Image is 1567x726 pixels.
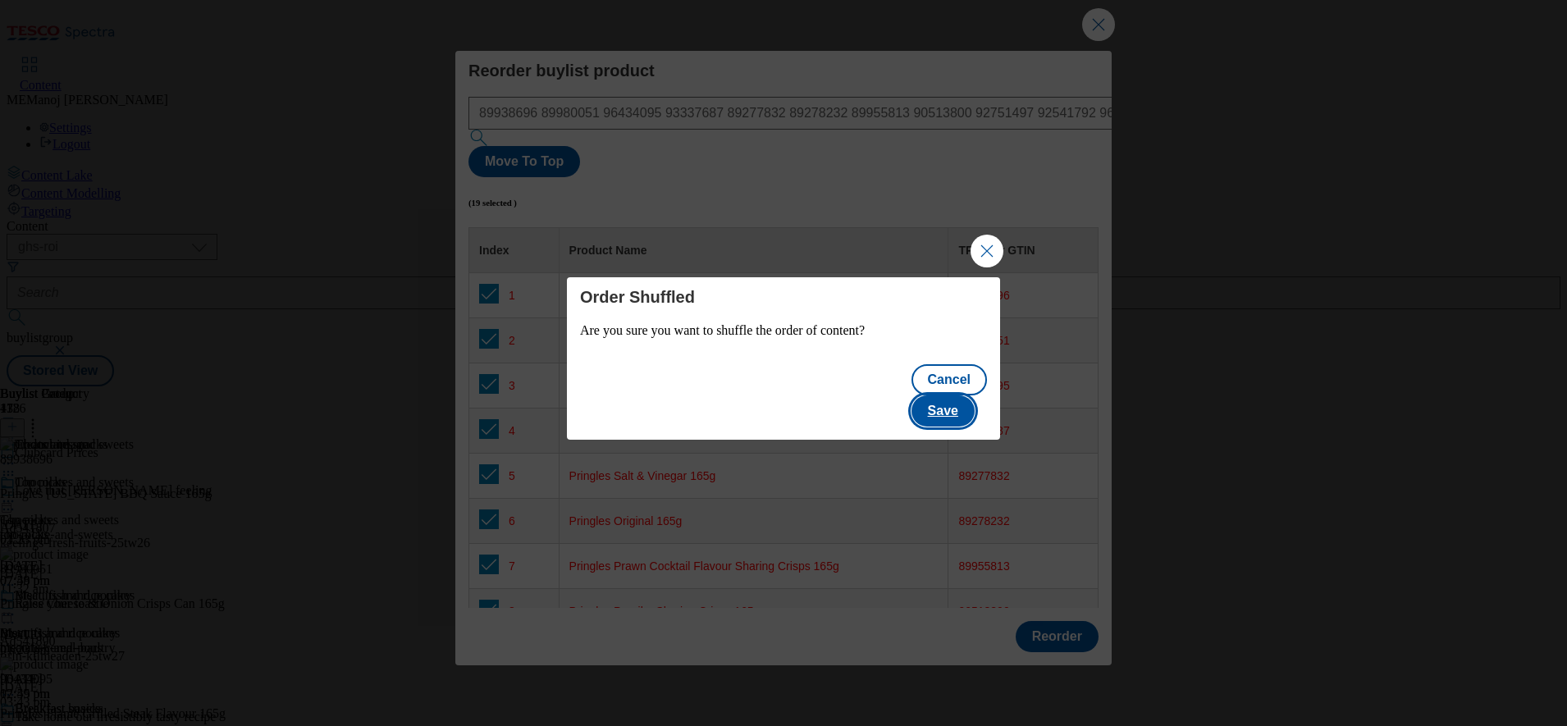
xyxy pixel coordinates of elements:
[567,277,1000,440] div: Modal
[580,287,987,307] h4: Order Shuffled
[971,235,1003,267] button: Close Modal
[911,395,975,427] button: Save
[580,323,987,338] p: Are you sure you want to shuffle the order of content?
[911,364,987,395] button: Cancel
